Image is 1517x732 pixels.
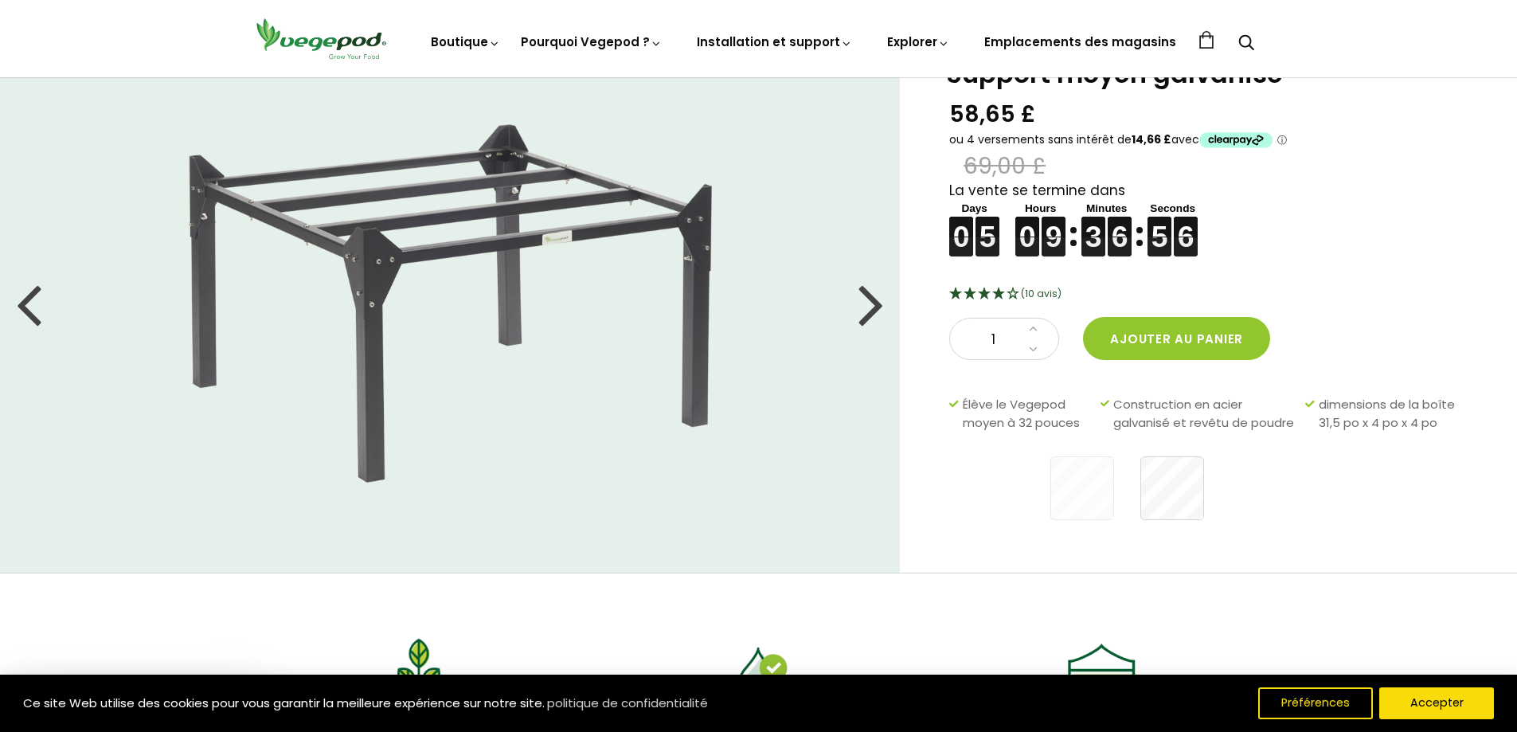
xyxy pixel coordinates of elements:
font: 0 [953,220,970,253]
a: Installation et support [697,33,852,50]
font: Ajouter au panier [1110,331,1243,347]
button: Accepter [1379,687,1494,719]
font: 0 [1019,220,1036,253]
font: Élève le Vegepod moyen à 32 pouces [963,396,1080,431]
a: Boutique [431,33,500,50]
img: Végépod [249,16,393,61]
a: Politique de confidentialité (s'ouvre dans un nouvel onglet) [545,689,710,718]
button: Préférences [1258,687,1373,719]
font: 6 [1112,220,1128,253]
font: (10 avis) [1021,287,1062,300]
a: Explorer [887,33,949,50]
font: Accepter [1410,695,1464,710]
font: Ce site Web utilise des cookies pour vous garantir la meilleure expérience sur notre site. [23,695,545,711]
font: Pourquoi Vegepod ? [521,33,650,50]
font: La vente se termine dans [949,181,1125,200]
a: Pourquoi Vegepod ? [521,33,662,50]
a: Emplacements des magasins [984,33,1176,50]
font: 6 [1178,220,1194,253]
font: 5 [1151,220,1168,253]
a: Diminuer la quantité de 1 [1024,339,1042,360]
font: politique de confidentialité [547,695,708,711]
a: Augmenter la quantité de 1 [1024,319,1042,339]
span: 4,1 étoiles - 10 avis [1021,287,1062,300]
font: 58,65 £ [949,98,1035,130]
button: Ajouter au panier [1083,317,1270,360]
font: Boutique [431,33,488,50]
font: 69,00 £ [964,150,1046,182]
font: 5 [979,220,996,253]
font: Explorer [887,33,937,50]
font: Préférences [1281,695,1350,710]
font: 1 [991,330,995,349]
font: Installation et support [697,33,840,50]
font: 9 [1046,220,1062,253]
img: Support moyen galvanisé [189,124,711,483]
font: dimensions de la boîte 31,5 po x 4 po x 4 po [1319,396,1455,431]
font: 3 [1085,220,1102,253]
font: Construction en acier galvanisé et revêtu de poudre [1113,396,1294,431]
a: Recherche [1238,36,1254,53]
div: 4,1 étoiles - 10 avis [949,284,1477,305]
